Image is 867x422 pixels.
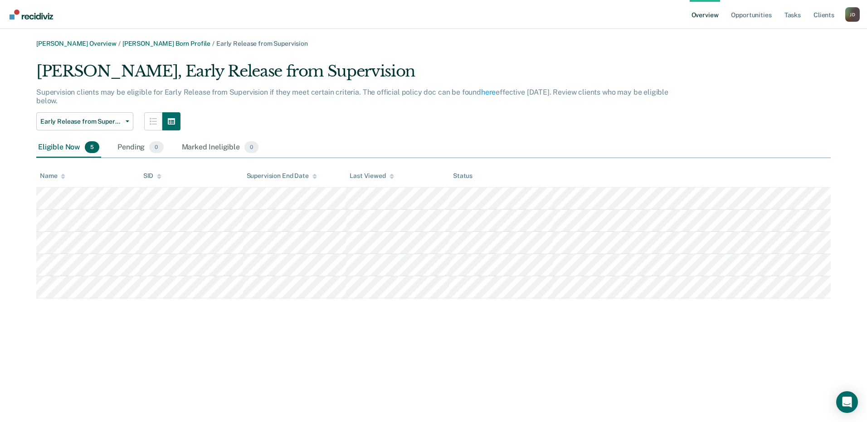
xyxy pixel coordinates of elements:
[10,10,53,19] img: Recidiviz
[36,62,687,88] div: [PERSON_NAME], Early Release from Supervision
[149,141,163,153] span: 0
[216,40,308,47] span: Early Release from Supervision
[117,40,122,47] span: /
[36,112,133,130] button: Early Release from Supervision
[36,138,101,158] div: Eligible Now5
[845,7,860,22] button: Profile dropdown button
[116,138,165,158] div: Pending0
[180,138,261,158] div: Marked Ineligible0
[143,172,162,180] div: SID
[122,40,210,47] a: [PERSON_NAME] Born Profile
[247,172,317,180] div: Supervision End Date
[453,172,472,180] div: Status
[40,172,65,180] div: Name
[36,40,117,47] a: [PERSON_NAME] Overview
[845,7,860,22] div: J D
[836,391,858,413] div: Open Intercom Messenger
[36,88,668,105] p: Supervision clients may be eligible for Early Release from Supervision if they meet certain crite...
[481,88,496,96] a: here
[244,141,258,153] span: 0
[350,172,394,180] div: Last Viewed
[85,141,99,153] span: 5
[40,118,122,125] span: Early Release from Supervision
[210,40,216,47] span: /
